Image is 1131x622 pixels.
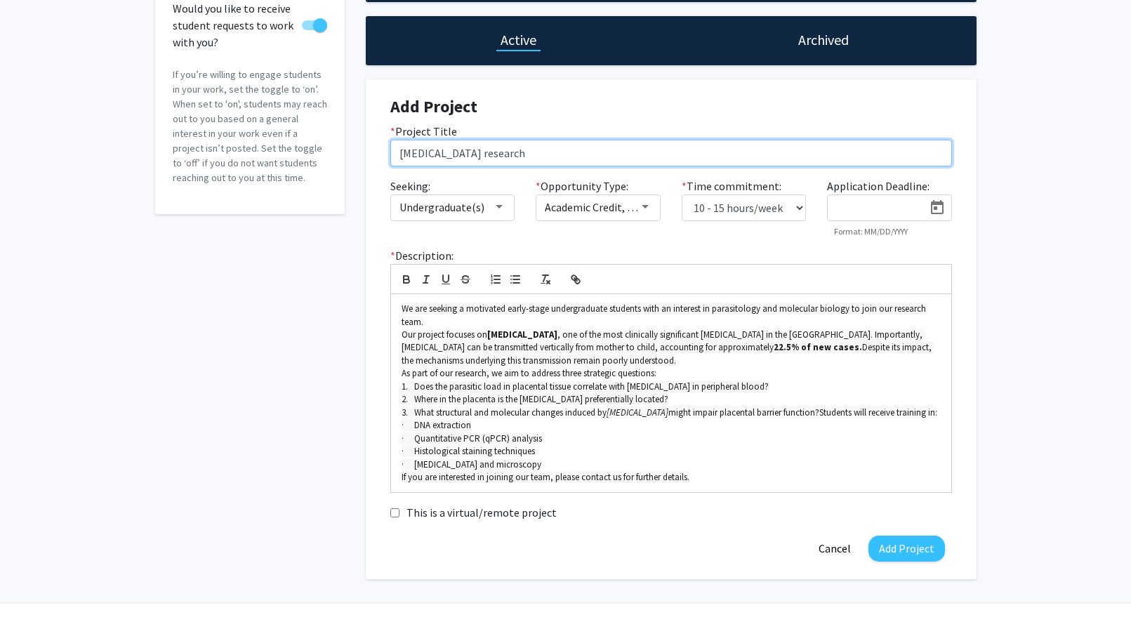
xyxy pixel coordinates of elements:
[827,178,930,194] label: Application Deadline:
[173,67,327,185] p: If you’re willing to engage students in your work, set the toggle to ‘on’. When set to 'on', stud...
[402,341,934,366] span: Despite its impact, the mechanisms underlying this transmission remain poorly understood.
[487,329,557,340] strong: [MEDICAL_DATA]
[402,329,487,340] span: Our project focuses on
[923,195,951,220] button: Open calendar
[402,393,668,405] span: 2. Where in the placenta is the [MEDICAL_DATA] preferentially located?
[798,30,849,50] h1: Archived
[402,432,542,444] span: · Quantitative PCR (qPCR) analysis
[536,178,628,194] label: Opportunity Type:
[501,30,536,50] h1: Active
[682,178,781,194] label: Time commitment:
[402,329,925,353] span: , one of the most clinically significant [MEDICAL_DATA] in the [GEOGRAPHIC_DATA]. Importantly, [M...
[390,178,430,194] label: Seeking:
[402,367,656,379] span: As part of our research, we aim to address three strategic questions:
[402,458,541,470] span: · [MEDICAL_DATA] and microscopy
[402,419,471,431] span: · DNA extraction
[390,123,457,140] label: Project Title
[607,406,668,418] em: [MEDICAL_DATA]
[402,471,689,483] span: If you are interested in joining our team, please contact us for further details.
[834,227,908,237] mat-hint: Format: MM/DD/YYYY
[402,406,607,418] span: 3. What structural and molecular changes induced by
[668,406,937,418] span: might impair placental barrier function?Students will receive training in:
[402,381,769,392] span: 1. Does the parasitic load in placental tissue correlate with [MEDICAL_DATA] in peripheral blood?
[406,504,557,521] label: This is a virtual/remote project
[545,200,675,214] span: Academic Credit, Volunteer
[402,303,928,327] span: We are seeking a motivated early-stage undergraduate students with an interest in parasitology an...
[390,247,454,264] label: Description:
[868,536,945,562] button: Add Project
[390,95,477,117] strong: Add Project
[11,559,60,611] iframe: Chat
[402,445,535,457] span: · Histological staining techniques
[808,536,861,562] button: Cancel
[774,341,862,353] strong: 22.5% of new cases.
[399,200,484,214] span: Undergraduate(s)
